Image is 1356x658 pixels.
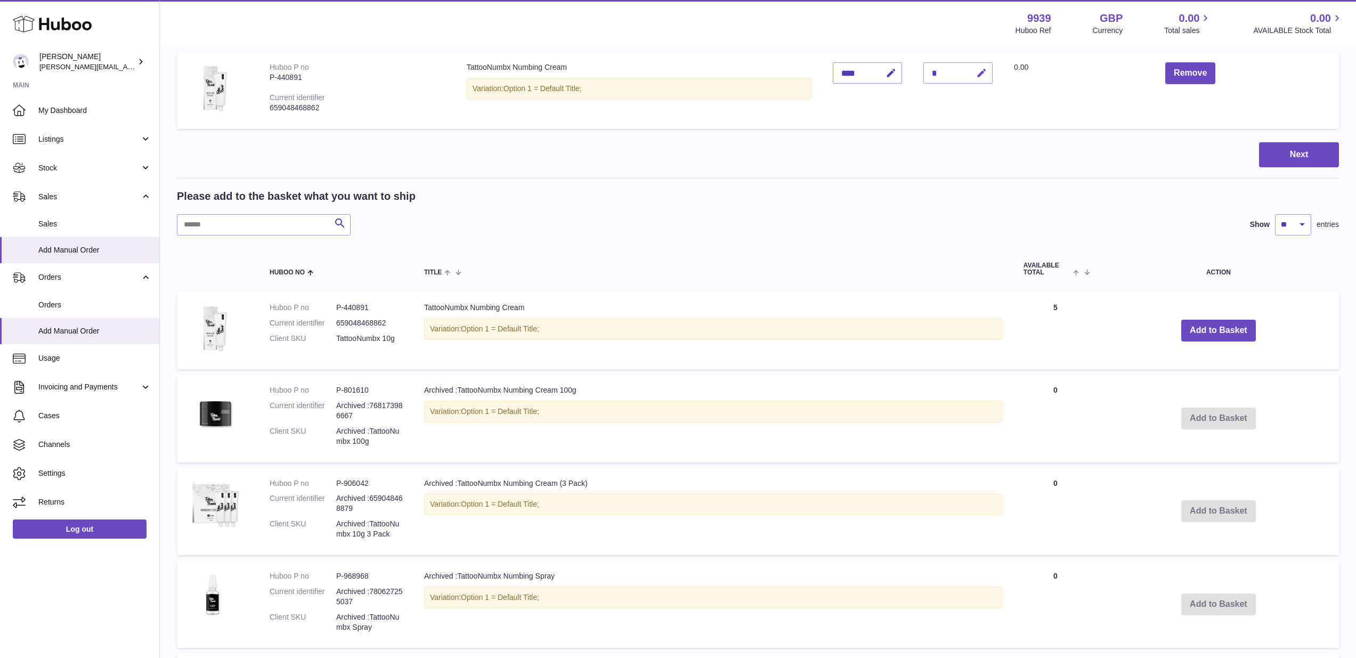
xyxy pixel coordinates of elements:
span: Sales [38,192,140,202]
dd: TattooNumbx 10g [336,334,403,344]
dd: Archived :768173986667 [336,401,403,421]
strong: GBP [1100,11,1123,26]
span: Option 1 = Default Title; [461,324,539,333]
div: Variation: [424,493,1002,515]
span: Add Manual Order [38,245,151,255]
span: 0.00 [1310,11,1331,26]
td: Archived :TattooNumbx Numbing Cream 100g [413,375,1013,462]
div: 659048468862 [270,103,445,113]
img: TattooNumbx Numbing Cream [188,62,241,116]
dt: Current identifier [270,493,336,514]
div: Variation: [424,587,1002,608]
span: Option 1 = Default Title; [461,407,539,416]
dd: Archived :TattooNumbx 10g 3 Pack [336,519,403,539]
td: Archived :TattooNumbx Numbing Spray [413,560,1013,648]
td: TattooNumbx Numbing Cream [456,52,822,129]
span: AVAILABLE Total [1024,262,1071,276]
span: 0.00 [1179,11,1200,26]
span: Returns [38,497,151,507]
img: Archived :TattooNumbx Numbing Cream (3 Pack) [188,478,241,532]
span: Settings [38,468,151,478]
div: Variation: [467,78,811,100]
a: 0.00 Total sales [1164,11,1212,36]
dt: Client SKU [270,612,336,632]
span: 0.00 [1014,63,1028,71]
a: 0.00 AVAILABLE Stock Total [1253,11,1343,36]
td: 0 [1013,560,1098,648]
dt: Huboo P no [270,478,336,489]
button: Remove [1165,62,1215,84]
img: TattooNumbx Numbing Cream [188,303,241,356]
span: Title [424,269,442,276]
td: 5 [1013,292,1098,369]
span: Option 1 = Default Title; [504,84,582,93]
dd: Archived :659048468879 [336,493,403,514]
dd: P-440891 [336,303,403,313]
td: 0 [1013,468,1098,555]
span: Option 1 = Default Title; [461,593,539,602]
div: Currency [1093,26,1123,36]
td: 0 [1013,375,1098,462]
dt: Client SKU [270,334,336,344]
span: My Dashboard [38,105,151,116]
dt: Current identifier [270,318,336,328]
td: TattooNumbx Numbing Cream [413,292,1013,369]
span: Invoicing and Payments [38,382,140,392]
dt: Client SKU [270,519,336,539]
button: Add to Basket [1181,320,1256,342]
strong: 9939 [1027,11,1051,26]
div: Current identifier [270,93,325,102]
span: Sales [38,219,151,229]
span: Channels [38,440,151,450]
span: Option 1 = Default Title; [461,500,539,508]
h2: Please add to the basket what you want to ship [177,189,416,204]
span: Orders [38,272,140,282]
span: Orders [38,300,151,310]
div: Huboo P no [270,63,309,71]
span: Cases [38,411,151,421]
dd: Archived :TattooNumbx 100g [336,426,403,446]
dd: Archived :TattooNumbx Spray [336,612,403,632]
span: AVAILABLE Stock Total [1253,26,1343,36]
div: P-440891 [270,72,445,83]
img: Archived :TattooNumbx Numbing Spray [188,571,241,619]
dd: P-906042 [336,478,403,489]
dd: P-968968 [336,571,403,581]
label: Show [1250,220,1270,230]
div: Variation: [424,318,1002,340]
div: Huboo Ref [1016,26,1051,36]
a: Log out [13,519,147,539]
div: Variation: [424,401,1002,423]
th: Action [1098,251,1339,287]
span: Total sales [1164,26,1212,36]
dd: 659048468862 [336,318,403,328]
dd: P-801610 [336,385,403,395]
dd: Archived :780627255037 [336,587,403,607]
dt: Current identifier [270,401,336,421]
span: Usage [38,353,151,363]
button: Next [1259,142,1339,167]
span: Listings [38,134,140,144]
img: Archived :TattooNumbx Numbing Cream 100g [188,385,241,438]
span: Huboo no [270,269,305,276]
img: tommyhardy@hotmail.com [13,54,29,70]
span: Add Manual Order [38,326,151,336]
span: entries [1317,220,1339,230]
span: [PERSON_NAME][EMAIL_ADDRESS][DOMAIN_NAME] [39,62,214,71]
span: Stock [38,163,140,173]
dt: Huboo P no [270,385,336,395]
dt: Client SKU [270,426,336,446]
dt: Current identifier [270,587,336,607]
div: [PERSON_NAME] [39,52,135,72]
dt: Huboo P no [270,303,336,313]
dt: Huboo P no [270,571,336,581]
td: Archived :TattooNumbx Numbing Cream (3 Pack) [413,468,1013,555]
